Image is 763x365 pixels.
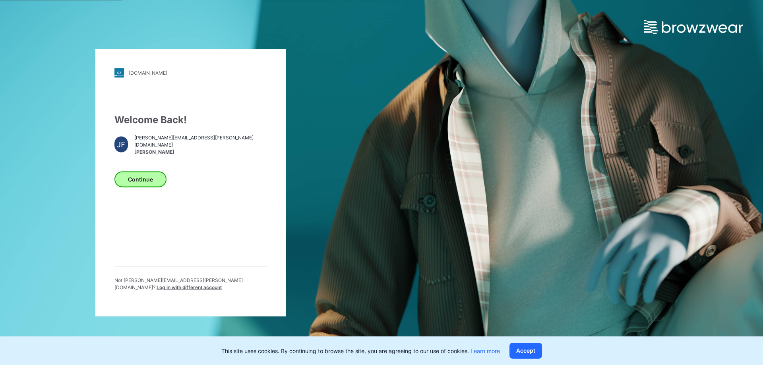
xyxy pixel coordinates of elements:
[509,343,542,359] button: Accept
[471,348,500,354] a: Learn more
[644,20,743,34] img: browzwear-logo.e42bd6dac1945053ebaf764b6aa21510.svg
[114,112,267,127] div: Welcome Back!
[129,70,167,76] div: [DOMAIN_NAME]
[114,276,267,291] p: Not [PERSON_NAME][EMAIL_ADDRESS][PERSON_NAME][DOMAIN_NAME] ?
[221,347,500,355] p: This site uses cookies. By continuing to browse the site, you are agreeing to our use of cookies.
[114,68,124,77] img: stylezone-logo.562084cfcfab977791bfbf7441f1a819.svg
[157,284,222,290] span: Log in with different account
[114,171,167,187] button: Continue
[134,149,267,156] span: [PERSON_NAME]
[114,68,267,77] a: [DOMAIN_NAME]
[134,134,267,149] span: [PERSON_NAME][EMAIL_ADDRESS][PERSON_NAME][DOMAIN_NAME]
[114,136,128,152] div: JF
